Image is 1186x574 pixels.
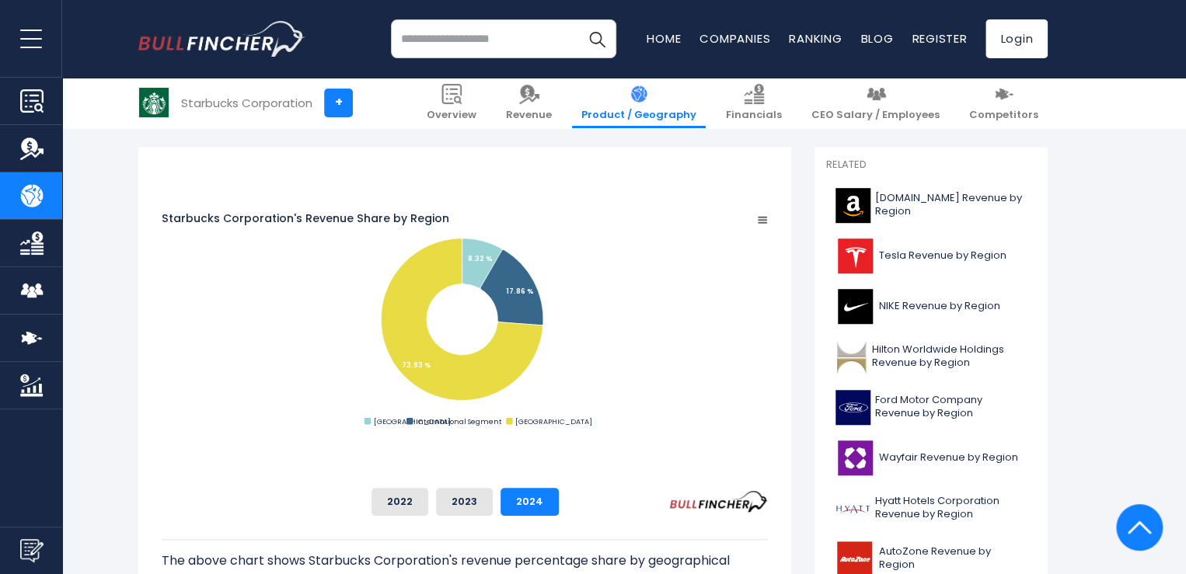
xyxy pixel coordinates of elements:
[875,192,1027,218] span: [DOMAIN_NAME] Revenue by Region
[969,109,1038,122] span: Competitors
[835,440,874,475] img: W logo
[468,253,493,263] text: 8.32 %
[985,19,1048,58] a: Login
[436,488,493,516] button: 2023
[802,78,949,128] a: CEO Salary / Employees
[878,545,1027,572] span: AutoZone Revenue by Region
[826,285,1036,328] a: NIKE Revenue by Region
[835,238,874,273] img: TSLA logo
[835,390,870,425] img: F logo
[912,30,967,47] a: Register
[324,89,353,117] a: +
[416,416,502,426] text: International Segment
[717,78,791,128] a: Financials
[879,249,1006,263] span: Tesla Revenue by Region
[371,488,428,516] button: 2022
[427,109,476,122] span: Overview
[647,30,681,47] a: Home
[577,19,616,58] button: Search
[497,78,561,128] a: Revenue
[515,416,592,426] text: [GEOGRAPHIC_DATA]
[875,495,1027,521] span: Hyatt Hotels Corporation Revenue by Region
[402,360,431,370] text: 73.83 %
[506,286,534,296] text: 17.86 %
[506,109,552,122] span: Revenue
[875,394,1027,420] span: Ford Motor Company Revenue by Region
[826,235,1036,277] a: Tesla Revenue by Region
[826,386,1036,429] a: Ford Motor Company Revenue by Region
[789,30,842,47] a: Ranking
[162,210,449,226] tspan: Starbucks Corporation's Revenue Share by Region
[374,416,451,426] text: [GEOGRAPHIC_DATA]
[581,109,696,122] span: Product / Geography
[879,451,1018,464] span: Wayfair Revenue by Region
[826,336,1036,378] a: Hilton Worldwide Holdings Revenue by Region
[835,188,870,223] img: AMZN logo
[960,78,1048,128] a: Competitors
[417,78,486,128] a: Overview
[138,21,305,57] img: bullfincher logo
[572,78,706,128] a: Product / Geography
[835,491,870,526] img: H logo
[826,437,1036,479] a: Wayfair Revenue by Region
[826,184,1036,227] a: [DOMAIN_NAME] Revenue by Region
[835,339,867,374] img: HLT logo
[726,109,782,122] span: Financials
[181,94,312,112] div: Starbucks Corporation
[826,158,1036,172] p: Related
[826,487,1036,530] a: Hyatt Hotels Corporation Revenue by Region
[811,109,940,122] span: CEO Salary / Employees
[139,88,169,117] img: SBUX logo
[699,30,770,47] a: Companies
[835,289,874,324] img: NKE logo
[879,300,1000,313] span: NIKE Revenue by Region
[872,343,1027,370] span: Hilton Worldwide Holdings Revenue by Region
[501,488,559,516] button: 2024
[138,21,305,57] a: Go to homepage
[162,165,768,475] svg: Starbucks Corporation's Revenue Share by Region
[860,30,893,47] a: Blog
